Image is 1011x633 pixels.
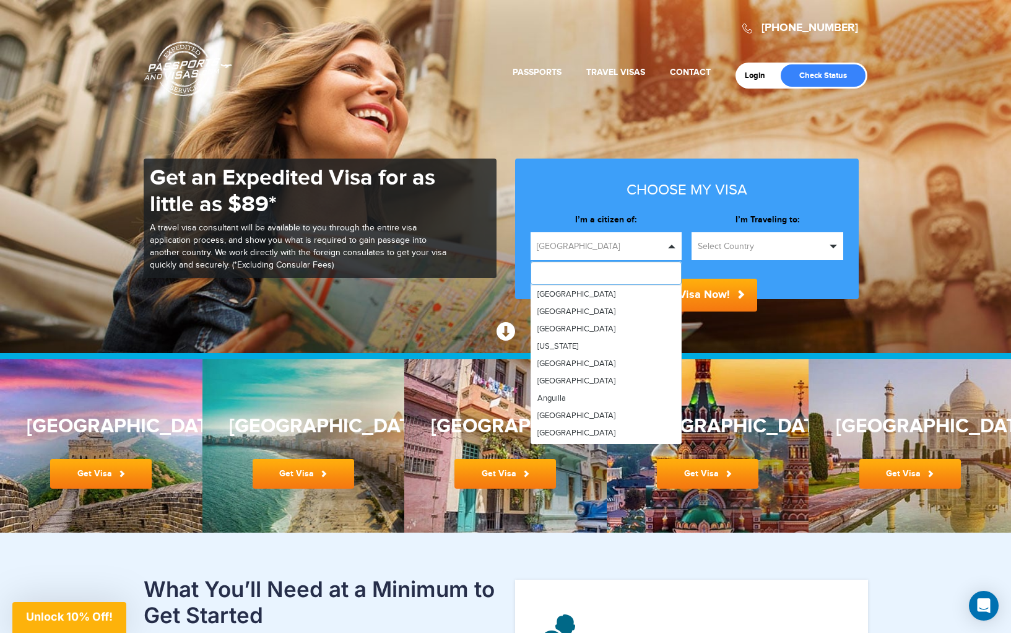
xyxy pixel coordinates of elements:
button: Order My Visa Now! [616,279,757,312]
span: [GEOGRAPHIC_DATA] [537,324,615,334]
span: Unlock 10% Off! [26,610,113,623]
div: Open Intercom Messenger [969,591,999,621]
a: Get Visa [859,459,961,489]
span: [GEOGRAPHIC_DATA] [537,376,615,386]
span: [GEOGRAPHIC_DATA] [537,411,615,421]
a: Get Visa [454,459,556,489]
a: Check Status [781,64,866,87]
h3: [GEOGRAPHIC_DATA] [229,416,378,437]
span: [GEOGRAPHIC_DATA] [537,359,615,369]
span: [GEOGRAPHIC_DATA] [537,289,615,299]
h1: Get an Expedited Visa for as little as $89* [150,165,447,218]
span: Select Country [698,240,826,253]
div: Unlock 10% Off! [12,602,126,633]
a: Get Visa [657,459,758,489]
a: Get Visa [50,459,152,489]
h3: [GEOGRAPHIC_DATA] [431,416,579,437]
h2: What You’ll Need at a Minimum to Get Started [144,576,497,628]
h3: Choose my visa [531,182,843,198]
a: Get Visa [253,459,354,489]
span: [GEOGRAPHIC_DATA] [537,428,615,438]
button: Select Country [692,232,843,260]
span: [GEOGRAPHIC_DATA] [537,307,615,316]
span: Anguilla [537,393,566,403]
a: [PHONE_NUMBER] [762,21,858,35]
a: Contact [670,67,711,77]
h3: [GEOGRAPHIC_DATA] [27,416,175,437]
span: [US_STATE] [537,341,578,351]
a: Travel Visas [586,67,645,77]
label: I’m Traveling to: [692,214,843,226]
button: [GEOGRAPHIC_DATA] [531,232,682,260]
a: Passports [513,67,562,77]
label: I’m a citizen of: [531,214,682,226]
p: A travel visa consultant will be available to you through the entire visa application process, an... [150,222,447,272]
span: [GEOGRAPHIC_DATA] [537,240,665,253]
h3: [GEOGRAPHIC_DATA] [836,416,984,437]
a: Passports & [DOMAIN_NAME] [144,41,232,97]
h3: [GEOGRAPHIC_DATA] [633,416,782,437]
a: Login [745,71,774,81]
